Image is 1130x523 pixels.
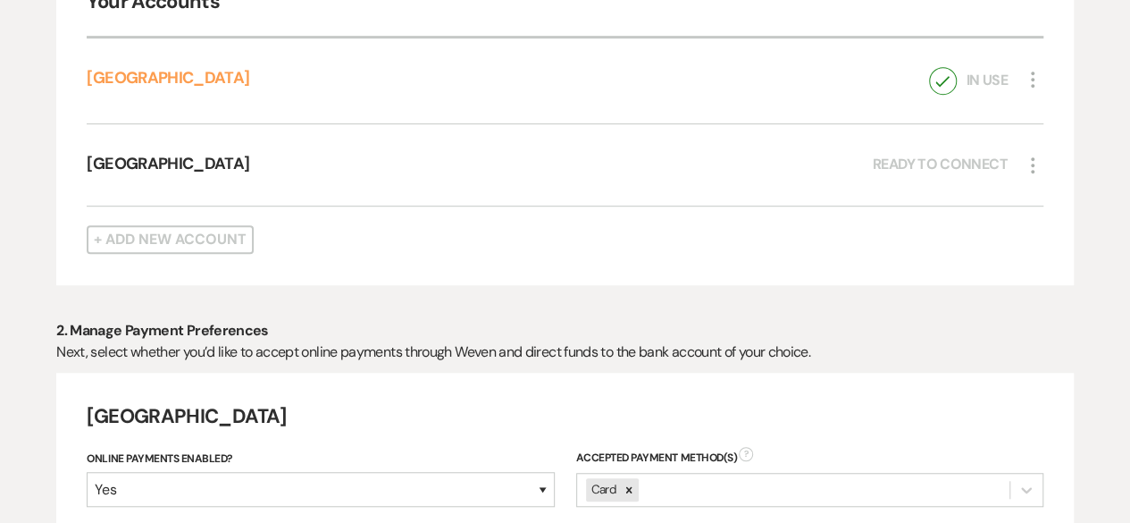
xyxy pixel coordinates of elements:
[739,447,753,461] span: ?
[87,403,1042,431] h4: [GEOGRAPHIC_DATA]
[56,341,1074,364] p: Next, select whether you’d like to accept online payments through Weven and direct funds to the b...
[873,153,1008,177] div: Ready to Connect
[576,450,1043,466] div: Accepted Payment Method(s)
[586,478,619,502] div: Card
[56,321,1074,341] h3: 2. Manage Payment Preferences
[87,450,554,469] label: Online Payments Enabled?
[87,67,249,89] a: [GEOGRAPHIC_DATA]
[929,67,1007,95] div: In Use
[87,225,254,254] button: + Add New Account
[87,153,249,177] h5: [GEOGRAPHIC_DATA]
